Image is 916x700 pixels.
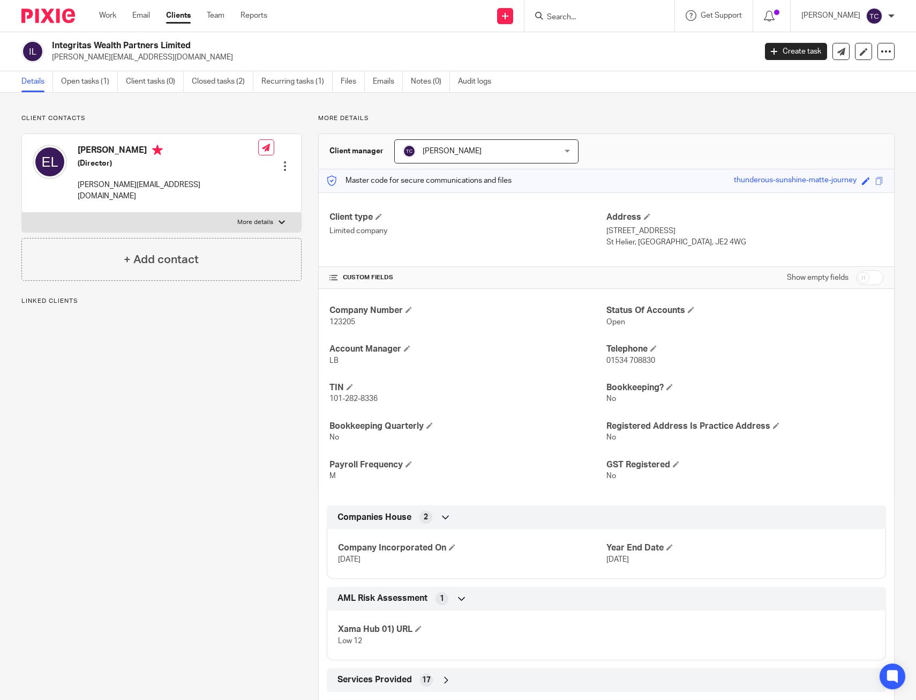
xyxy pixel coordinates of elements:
[787,272,849,283] label: Show empty fields
[458,71,499,92] a: Audit logs
[192,71,253,92] a: Closed tasks (2)
[801,10,860,21] p: [PERSON_NAME]
[337,674,412,686] span: Services Provided
[606,318,625,326] span: Open
[337,512,411,523] span: Companies House
[606,226,883,236] p: [STREET_ADDRESS]
[606,459,883,471] h4: GST Registered
[241,10,267,21] a: Reports
[440,593,444,604] span: 1
[329,421,606,432] h4: Bookkeeping Quarterly
[606,556,629,563] span: [DATE]
[329,212,606,223] h4: Client type
[21,40,44,63] img: svg%3E
[237,218,273,227] p: More details
[166,10,191,21] a: Clients
[606,542,875,554] h4: Year End Date
[61,71,118,92] a: Open tasks (1)
[341,71,365,92] a: Files
[78,145,258,158] h4: [PERSON_NAME]
[21,9,75,23] img: Pixie
[33,145,67,179] img: svg%3E
[329,146,384,157] h3: Client manager
[606,305,883,316] h4: Status Of Accounts
[21,71,53,92] a: Details
[734,175,857,187] div: thunderous-sunshine-matte-journey
[207,10,224,21] a: Team
[329,472,336,480] span: M
[329,357,339,364] span: LB
[329,305,606,316] h4: Company Number
[606,237,883,248] p: St Helier, [GEOGRAPHIC_DATA], JE2 4WG
[338,542,606,554] h4: Company Incorporated On
[423,147,482,155] span: [PERSON_NAME]
[124,251,199,268] h4: + Add contact
[52,40,610,51] h2: Integritas Wealth Partners Limited
[546,13,642,23] input: Search
[606,212,883,223] h4: Address
[701,12,742,19] span: Get Support
[606,434,616,441] span: No
[606,395,616,403] span: No
[606,344,883,355] h4: Telephone
[422,675,431,686] span: 17
[329,226,606,236] p: Limited company
[329,382,606,393] h4: TIN
[329,459,606,471] h4: Payroll Frequency
[132,10,150,21] a: Email
[261,71,333,92] a: Recurring tasks (1)
[606,357,655,364] span: 01534 708830
[327,175,512,186] p: Master code for secure communications and files
[329,318,355,326] span: 123205
[152,145,163,155] i: Primary
[78,180,258,202] p: [PERSON_NAME][EMAIL_ADDRESS][DOMAIN_NAME]
[329,434,339,441] span: No
[373,71,403,92] a: Emails
[329,344,606,355] h4: Account Manager
[338,556,361,563] span: [DATE]
[606,472,616,480] span: No
[78,158,258,169] h5: (Director)
[338,637,362,645] span: Low 12
[765,43,827,60] a: Create task
[606,382,883,393] h4: Bookkeeping?
[338,624,606,635] h4: Xama Hub 01) URL
[424,512,428,523] span: 2
[318,114,895,123] p: More details
[866,8,883,25] img: svg%3E
[411,71,450,92] a: Notes (0)
[329,273,606,282] h4: CUSTOM FIELDS
[329,395,378,403] span: 101-282-8336
[403,145,416,158] img: svg%3E
[606,421,883,432] h4: Registered Address Is Practice Address
[21,297,302,306] p: Linked clients
[99,10,116,21] a: Work
[52,52,749,63] p: [PERSON_NAME][EMAIL_ADDRESS][DOMAIN_NAME]
[337,593,427,604] span: AML Risk Assessment
[21,114,302,123] p: Client contacts
[126,71,184,92] a: Client tasks (0)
